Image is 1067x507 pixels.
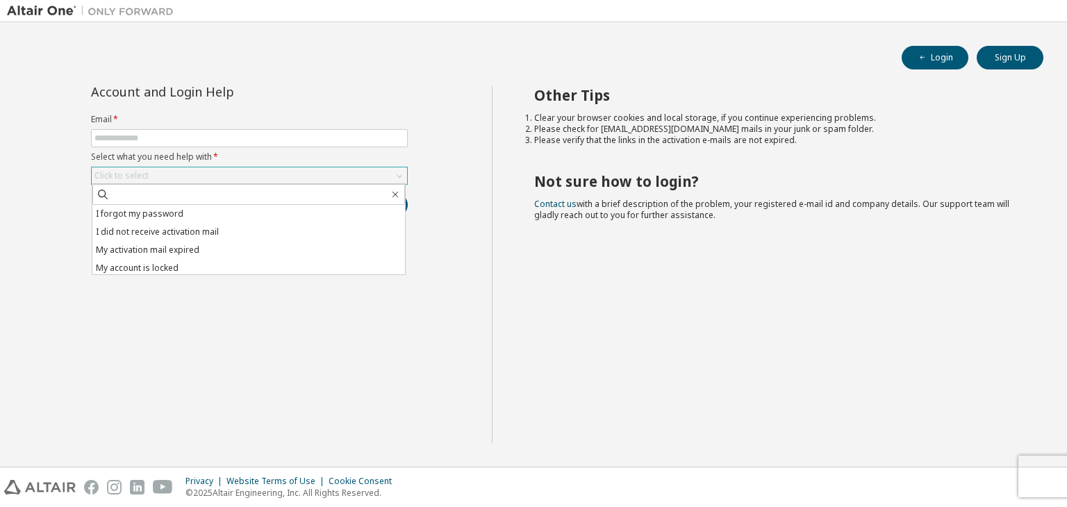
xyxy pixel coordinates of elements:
[92,205,405,223] li: I forgot my password
[977,46,1043,69] button: Sign Up
[94,170,149,181] div: Click to select
[185,476,226,487] div: Privacy
[226,476,329,487] div: Website Terms of Use
[185,487,400,499] p: © 2025 Altair Engineering, Inc. All Rights Reserved.
[534,198,577,210] a: Contact us
[534,86,1019,104] h2: Other Tips
[7,4,181,18] img: Altair One
[91,86,345,97] div: Account and Login Help
[107,480,122,494] img: instagram.svg
[92,167,407,184] div: Click to select
[534,135,1019,146] li: Please verify that the links in the activation e-mails are not expired.
[534,198,1009,221] span: with a brief description of the problem, your registered e-mail id and company details. Our suppo...
[902,46,968,69] button: Login
[91,114,408,125] label: Email
[84,480,99,494] img: facebook.svg
[534,172,1019,190] h2: Not sure how to login?
[4,480,76,494] img: altair_logo.svg
[153,480,173,494] img: youtube.svg
[534,124,1019,135] li: Please check for [EMAIL_ADDRESS][DOMAIN_NAME] mails in your junk or spam folder.
[329,476,400,487] div: Cookie Consent
[534,113,1019,124] li: Clear your browser cookies and local storage, if you continue experiencing problems.
[91,151,408,163] label: Select what you need help with
[130,480,144,494] img: linkedin.svg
